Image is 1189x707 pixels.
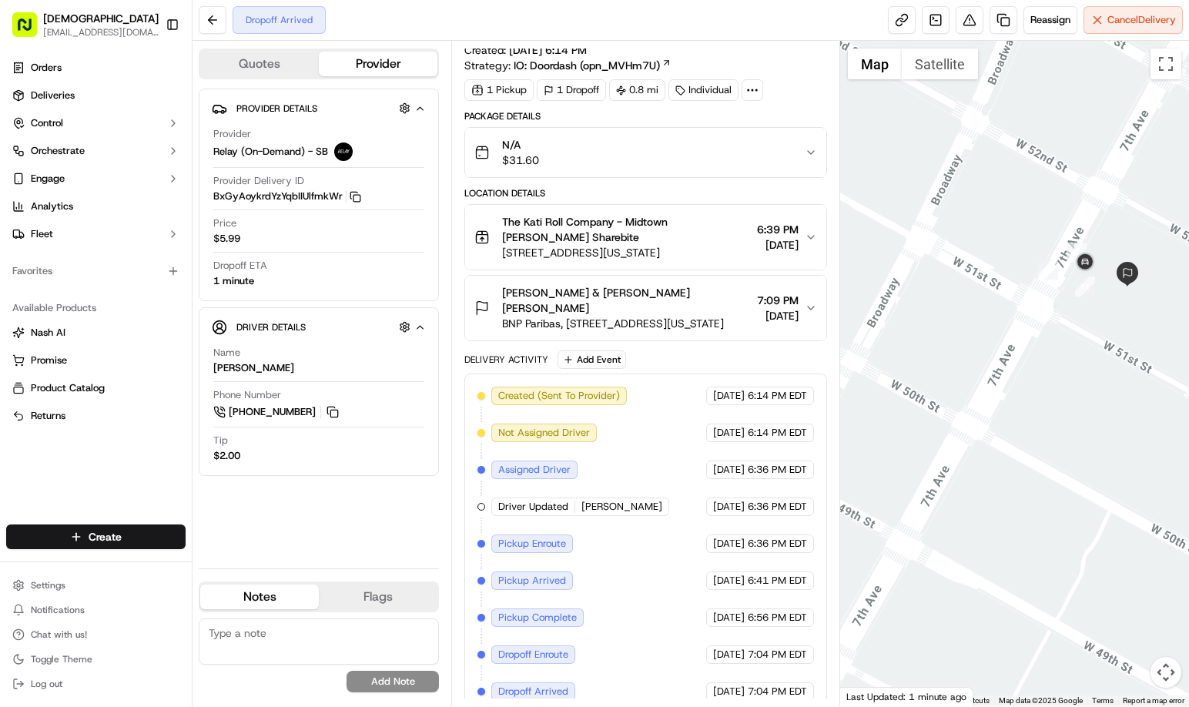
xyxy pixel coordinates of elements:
span: 6:56 PM EDT [748,611,807,625]
button: Start new chat [262,152,280,170]
span: Pickup Enroute [498,537,566,551]
span: Analytics [31,199,73,213]
span: [DATE] 6:14 PM [509,43,587,57]
a: Returns [12,409,179,423]
span: Provider [213,127,251,141]
div: 9 [1038,260,1058,280]
button: Engage [6,166,186,191]
span: Log out [31,678,62,690]
button: Orchestrate [6,139,186,163]
span: Dropoff Arrived [498,685,568,699]
a: Nash AI [12,326,179,340]
button: Flags [319,585,437,609]
button: Map camera controls [1150,657,1181,688]
span: N/A [502,137,539,152]
a: Open this area in Google Maps (opens a new window) [844,686,895,706]
span: [DATE] [713,426,745,440]
div: Individual [668,79,739,101]
span: Dropoff ETA [213,259,267,273]
div: Location Details [464,187,827,199]
span: Control [31,116,63,130]
span: Orders [31,61,62,75]
button: Show street map [848,49,902,79]
span: [DATE] [713,611,745,625]
span: [DATE] [713,463,745,477]
span: Create [89,529,122,544]
div: 💻 [130,225,142,237]
button: Add Event [558,350,626,369]
span: Assigned Driver [498,463,571,477]
button: [EMAIL_ADDRESS][DOMAIN_NAME] [43,26,159,39]
span: Name [213,346,240,360]
span: Cancel Delivery [1107,13,1176,27]
span: 6:36 PM EDT [748,537,807,551]
span: [DEMOGRAPHIC_DATA] [43,11,159,26]
span: [STREET_ADDRESS][US_STATE] [502,245,751,260]
span: [DATE] [713,389,745,403]
span: [DATE] [757,237,799,253]
div: 1 Dropoff [537,79,606,101]
a: Powered byPylon [109,260,186,273]
span: Chat with us! [31,628,87,641]
span: Created: [464,42,587,58]
button: Notifications [6,599,186,621]
span: Settings [31,579,65,591]
div: We're available if you need us! [52,163,195,175]
button: Log out [6,673,186,695]
p: Welcome 👋 [15,62,280,86]
span: 7:09 PM [757,293,799,308]
button: Create [6,524,186,549]
span: Pickup Complete [498,611,577,625]
span: Deliveries [31,89,75,102]
a: Orders [6,55,186,80]
span: Orchestrate [31,144,85,158]
button: [PERSON_NAME] & [PERSON_NAME] [PERSON_NAME]BNP Paribas, [STREET_ADDRESS][US_STATE]7:09 PM[DATE] [465,276,826,340]
span: Reassign [1030,13,1070,27]
button: Toggle Theme [6,648,186,670]
a: Product Catalog [12,381,179,395]
button: Promise [6,348,186,373]
span: BNP Paribas, [STREET_ADDRESS][US_STATE] [502,316,751,331]
div: Strategy: [464,58,672,73]
div: 10 [1067,243,1087,263]
button: Control [6,111,186,136]
span: Returns [31,409,65,423]
span: Driver Updated [498,500,568,514]
button: Fleet [6,222,186,246]
a: IO: Doordash (opn_MVHm7U) [514,58,672,73]
span: Map data ©2025 Google [999,696,1083,705]
span: [PHONE_NUMBER] [229,405,316,419]
span: Nash AI [31,326,65,340]
span: Driver Details [236,321,306,333]
span: 6:39 PM [757,222,799,237]
div: 0.8 mi [609,79,665,101]
a: Promise [12,353,179,367]
button: Settings [6,575,186,596]
span: $5.99 [213,232,240,246]
div: 11 [1075,276,1095,297]
span: Price [213,216,236,230]
button: BxGyAoykrdYzYqbIIUlfmkWr [213,189,361,203]
div: 📗 [15,225,28,237]
span: Toggle Theme [31,653,92,665]
button: Notes [200,585,319,609]
button: Provider Details [212,95,426,121]
div: Last Updated: 1 minute ago [840,687,973,706]
a: Deliveries [6,83,186,108]
span: [PERSON_NAME] & [PERSON_NAME] [PERSON_NAME] [502,285,751,316]
span: [DATE] [713,537,745,551]
span: [DATE] [713,574,745,588]
button: Reassign [1023,6,1077,34]
span: [PERSON_NAME] [581,500,662,514]
button: The Kati Roll Company - Midtown [PERSON_NAME] Sharebite[STREET_ADDRESS][US_STATE]6:39 PM[DATE] [465,205,826,270]
a: 📗Knowledge Base [9,217,124,245]
div: Favorites [6,259,186,283]
span: [DATE] [757,308,799,323]
button: CancelDelivery [1083,6,1183,34]
a: Terms (opens in new tab) [1092,696,1114,705]
span: 7:04 PM EDT [748,685,807,699]
div: [PERSON_NAME] [213,361,294,375]
span: Product Catalog [31,381,105,395]
div: Available Products [6,296,186,320]
button: Show satellite imagery [902,49,978,79]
